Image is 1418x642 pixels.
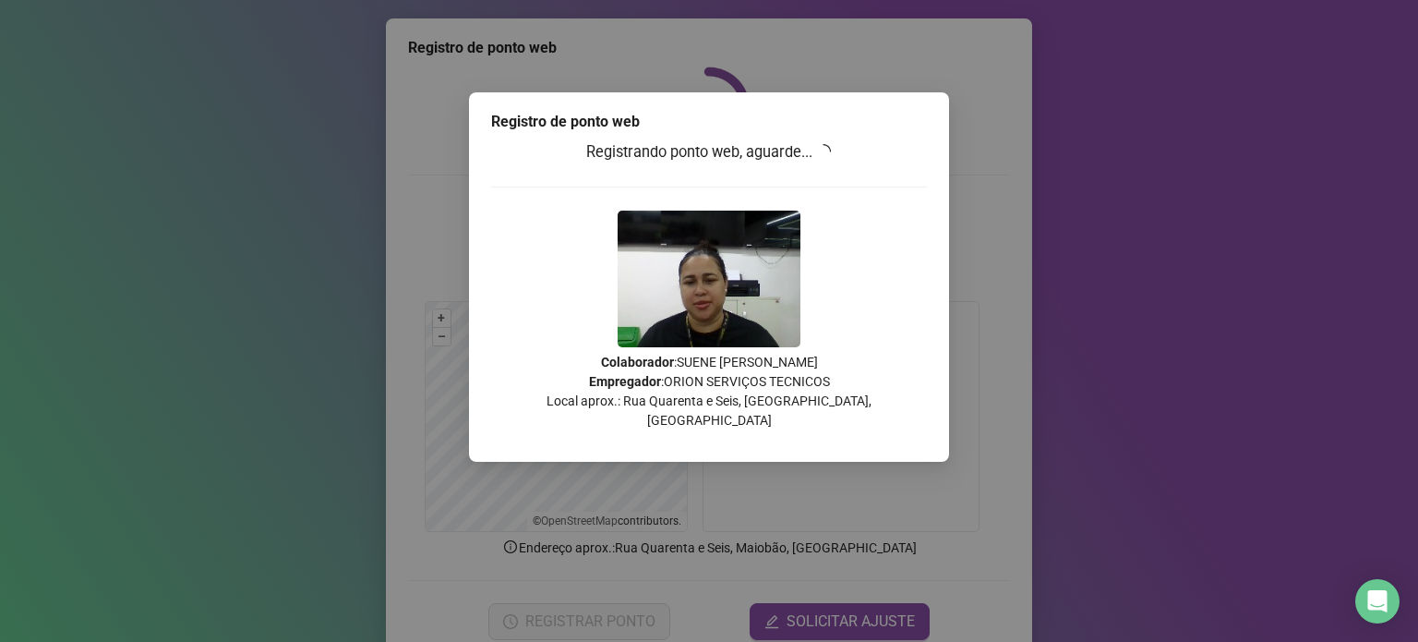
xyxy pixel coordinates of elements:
div: Open Intercom Messenger [1355,579,1400,624]
img: 2Q== [618,211,800,347]
h3: Registrando ponto web, aguarde... [491,140,927,164]
strong: Colaborador [601,355,674,369]
strong: Empregador [589,374,661,389]
p: : SUENE [PERSON_NAME] : ORION SERVIÇOS TECNICOS Local aprox.: Rua Quarenta e Seis, [GEOGRAPHIC_DA... [491,353,927,430]
div: Registro de ponto web [491,111,927,133]
span: loading [816,144,831,159]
